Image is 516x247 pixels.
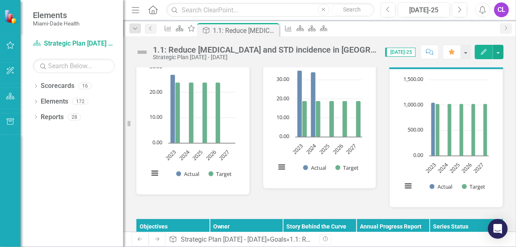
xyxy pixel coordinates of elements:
button: View chart menu, Chart [403,180,414,192]
a: Elements [41,97,68,106]
text: 500.00 [408,126,423,133]
text: 0.00 [279,132,289,140]
a: Goals [270,235,287,243]
path: 2026, 1,024. Target. [472,104,476,156]
button: Show Actual [176,170,199,178]
button: Show Target [336,164,359,171]
path: 2024, 1,024. Target. [448,104,452,156]
button: [DATE]-25 [398,2,450,17]
input: Search ClearPoint... [166,3,374,17]
text: 2024 [436,161,450,174]
path: 2027, 1,024. Target. [484,104,488,156]
div: 1.1: Reduce [MEDICAL_DATA] and STD incidence in [GEOGRAPHIC_DATA] [213,25,277,36]
div: » » [169,235,313,245]
text: 2023 [291,142,304,156]
div: Chart. Highcharts interactive chart. [145,63,241,186]
path: 2023, 35. Actual. [297,70,302,137]
svg: Interactive chart [145,63,240,186]
g: Target, bar series 2 of 2 with 5 bars. [302,101,361,137]
path: 2024, 34. Actual. [311,72,316,137]
path: 2023, 19. Target. [302,101,307,137]
path: 2025, 24. Target. [203,82,207,143]
span: [DATE]-25 [385,48,416,57]
button: CL [494,2,509,17]
div: Chart. Highcharts interactive chart. [398,76,495,199]
path: 2024, 19. Target. [316,101,320,137]
text: 2024 [304,142,318,155]
button: View chart menu, Chart [276,161,288,173]
a: Scorecards [41,81,74,91]
text: 2026 [460,161,474,175]
path: 2023, 1,048. Actual. [431,102,435,156]
img: ClearPoint Strategy [4,9,18,23]
button: Show Target [209,170,232,178]
text: 2027 [344,142,358,156]
div: Chart. Highcharts interactive chart. [272,57,368,180]
svg: Interactive chart [272,57,366,180]
button: Search [332,4,373,16]
text: 2025 [448,161,462,175]
text: 0.00 [152,139,162,146]
a: Strategic Plan [DATE] - [DATE] [33,39,115,48]
button: Show Actual [303,164,326,171]
button: View chart menu, Chart [149,167,161,179]
text: 1,500.00 [403,75,423,83]
path: 2026, 24. Target. [216,82,221,143]
text: 2023 [424,161,438,175]
text: 2027 [472,161,486,175]
text: 30.00 [276,75,289,83]
path: 2025, 1,024. Target. [460,104,464,156]
text: 2025 [318,142,331,156]
path: 2023, 1,024. Target. [436,104,440,156]
input: Search Below... [33,59,115,73]
text: 1,000.00 [403,101,423,108]
g: Actual, bar series 1 of 2 with 5 bars. [297,61,356,137]
text: 20.00 [150,88,162,95]
text: 2026 [204,148,218,162]
g: Actual, bar series 1 of 2 with 5 bars. [170,67,229,143]
path: 2024, 24. Target. [189,82,194,143]
a: Reports [41,113,64,122]
div: [DATE]-25 [401,5,447,15]
text: 2025 [191,148,205,162]
text: 10.00 [276,113,289,121]
path: 2027, 19. Target. [356,101,361,137]
svg: Interactive chart [398,76,493,199]
path: 2025, 19. Target. [329,101,334,137]
div: Open Intercom Messenger [488,219,508,239]
span: Elements [33,10,79,20]
g: Target, bar series 2 of 2 with 5 bars. [175,67,229,143]
path: 2026, 19. Target. [342,101,347,137]
img: Not Defined [136,46,149,59]
small: Miami-Dade Health [33,20,79,27]
a: Strategic Plan [DATE] - [DATE] [181,235,267,243]
path: 2023, 27. Actual. [170,74,175,143]
span: Search [343,6,361,13]
div: 1.1: Reduce [MEDICAL_DATA] and STD incidence in [GEOGRAPHIC_DATA] [290,235,502,243]
text: 20.00 [276,95,289,102]
text: 10.00 [150,113,162,120]
button: Show Actual [430,183,453,190]
text: 2026 [331,142,345,156]
div: 172 [72,98,88,105]
div: 16 [78,83,92,90]
div: Strategic Plan [DATE] - [DATE] [153,54,377,60]
g: Actual, bar series 1 of 2 with 5 bars. [431,80,484,156]
text: 2027 [218,148,231,162]
g: Target, bar series 2 of 2 with 5 bars. [436,104,488,156]
path: 2023, 24. Target. [175,82,180,143]
text: 2023 [164,148,177,162]
text: 0.00 [413,151,423,159]
text: 2024 [177,148,191,162]
div: 1.1: Reduce [MEDICAL_DATA] and STD incidence in [GEOGRAPHIC_DATA] [153,45,377,54]
button: Show Target [462,183,486,190]
div: 28 [68,113,81,120]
